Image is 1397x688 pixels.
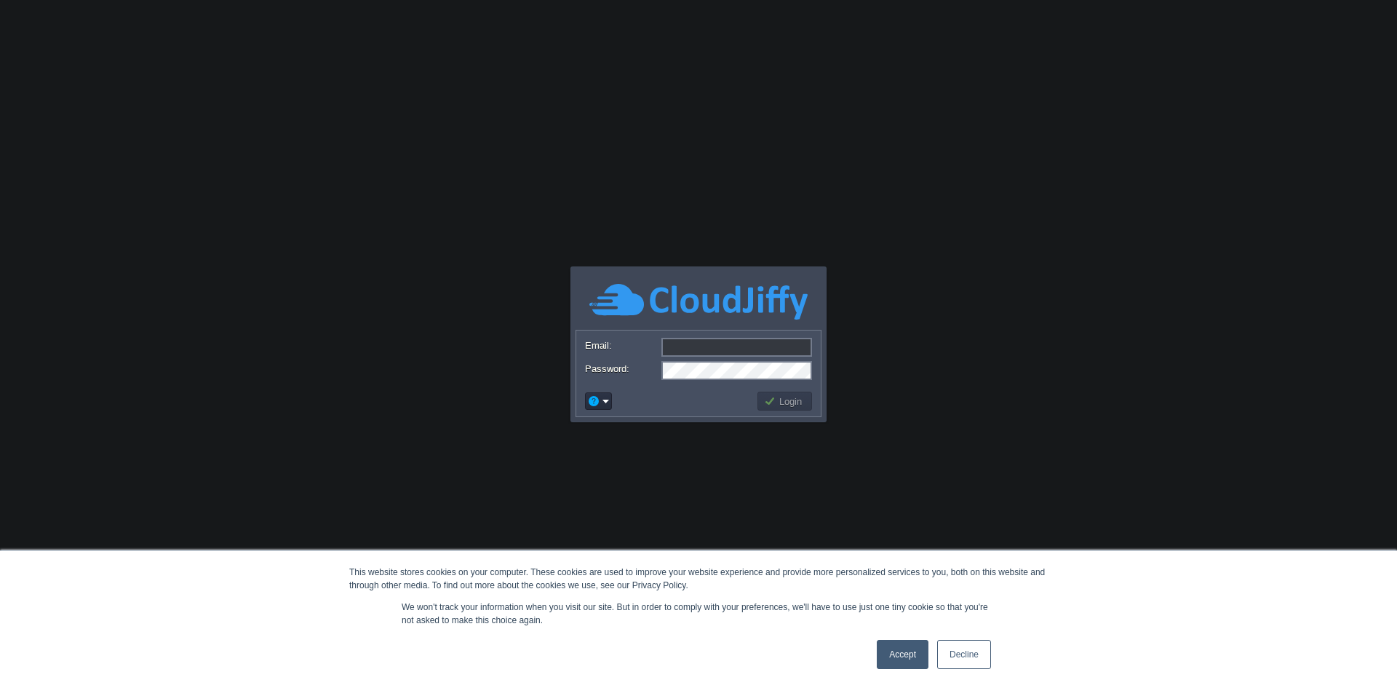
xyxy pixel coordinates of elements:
p: We won't track your information when you visit our site. But in order to comply with your prefere... [402,601,995,627]
label: Email: [585,338,660,353]
button: Login [764,395,806,408]
div: This website stores cookies on your computer. These cookies are used to improve your website expe... [349,566,1048,592]
a: Decline [937,640,991,669]
label: Password: [585,361,660,376]
img: CloudJiffy [589,282,808,322]
a: Accept [877,640,928,669]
